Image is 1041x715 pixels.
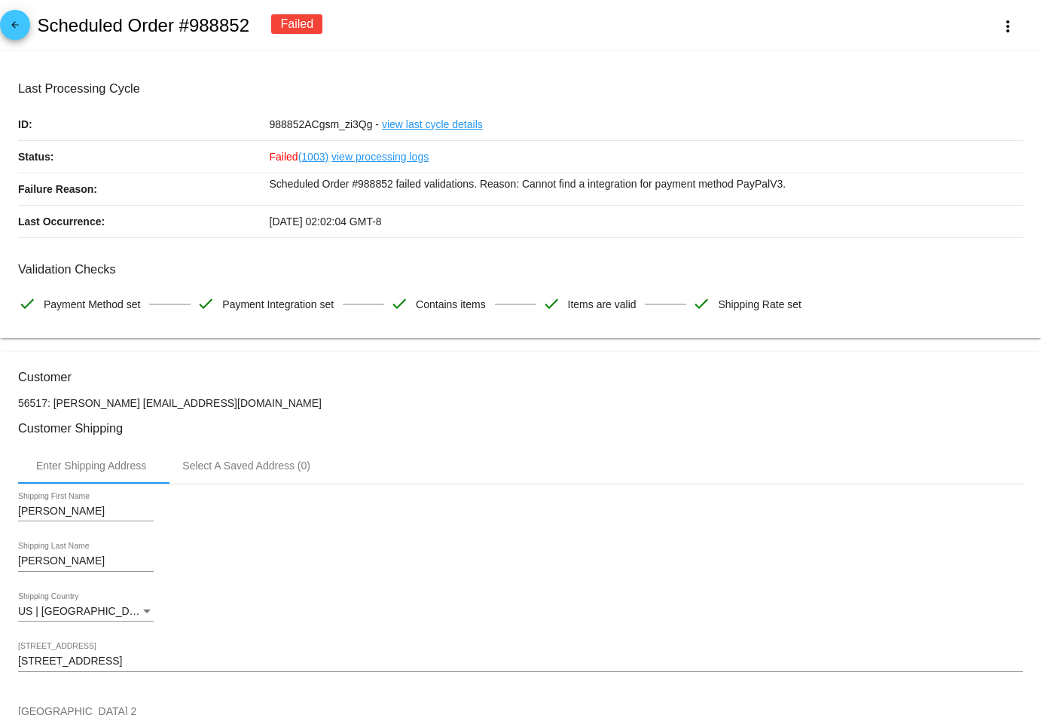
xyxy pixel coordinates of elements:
p: 56517: [PERSON_NAME] [EMAIL_ADDRESS][DOMAIN_NAME] [18,397,1023,409]
p: Last Occurrence: [18,206,270,237]
span: Failed [270,151,329,163]
mat-icon: arrow_back [6,20,24,38]
p: Failure Reason: [18,173,270,205]
span: US | [GEOGRAPHIC_DATA] [18,605,151,617]
a: view last cycle details [382,108,483,140]
input: Shipping Street 1 [18,655,1023,668]
span: [DATE] 02:02:04 GMT-8 [270,215,382,228]
a: (1003) [298,141,328,173]
input: Shipping Last Name [18,555,154,567]
mat-icon: check [18,295,36,313]
div: Enter Shipping Address [36,460,146,472]
span: Shipping Rate set [718,289,801,320]
span: 988852ACgsm_zi3Qg - [270,118,380,130]
h3: Customer Shipping [18,421,1023,435]
mat-select: Shipping Country [18,606,154,618]
mat-icon: more_vert [999,17,1017,35]
span: Payment Method set [44,289,140,320]
mat-icon: check [390,295,408,313]
span: Items are valid [568,289,637,320]
mat-icon: check [542,295,560,313]
mat-icon: check [692,295,710,313]
mat-icon: check [197,295,215,313]
span: Payment Integration set [222,289,334,320]
h2: Scheduled Order #988852 [37,15,249,36]
h3: Validation Checks [18,262,1023,277]
span: Contains items [416,289,486,320]
div: Failed [271,14,322,34]
input: Shipping First Name [18,506,154,518]
h3: Customer [18,370,1023,384]
p: Scheduled Order #988852 failed validations. Reason: Cannot find a integration for payment method ... [270,173,1024,194]
p: Status: [18,141,270,173]
h3: Last Processing Cycle [18,81,1023,96]
div: Select A Saved Address (0) [182,460,310,472]
a: view processing logs [331,141,429,173]
p: ID: [18,108,270,140]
